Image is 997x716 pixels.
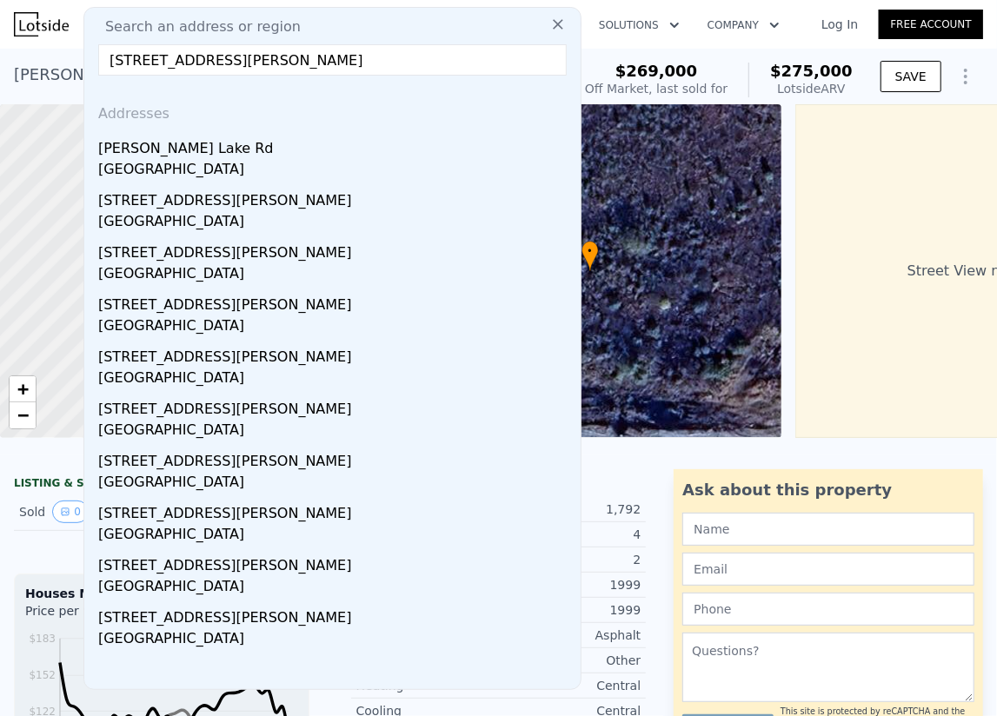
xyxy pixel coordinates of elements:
div: LISTING & SALE HISTORY [14,476,309,494]
tspan: $152 [29,670,56,682]
div: [STREET_ADDRESS][PERSON_NAME] [98,183,574,211]
a: Free Account [879,10,983,39]
div: [STREET_ADDRESS][PERSON_NAME] [98,392,574,420]
button: Show Options [948,59,983,94]
div: [GEOGRAPHIC_DATA] [98,628,574,653]
div: Off Market, last sold for [585,80,728,97]
div: [STREET_ADDRESS][PERSON_NAME] [98,496,574,524]
span: + [17,378,29,400]
a: Zoom in [10,376,36,402]
div: [PERSON_NAME] Lake Rd , [GEOGRAPHIC_DATA] , GA 30441 [14,63,473,87]
div: [GEOGRAPHIC_DATA] [98,420,574,444]
div: [GEOGRAPHIC_DATA] [98,315,574,340]
button: View historical data [52,501,89,523]
div: Houses Median Sale [25,585,298,602]
span: $275,000 [770,62,853,80]
input: Email [682,553,974,586]
tspan: $183 [29,633,56,645]
div: [STREET_ADDRESS][PERSON_NAME] [98,288,574,315]
div: [STREET_ADDRESS][PERSON_NAME] [98,444,574,472]
span: $269,000 [615,62,698,80]
span: • [582,243,599,259]
div: Lotside ARV [770,80,853,97]
input: Enter an address, city, region, neighborhood or zip code [98,44,567,76]
div: [STREET_ADDRESS][PERSON_NAME] [98,235,574,263]
input: Name [682,513,974,546]
input: Phone [682,593,974,626]
div: [STREET_ADDRESS][PERSON_NAME] [98,548,574,576]
a: Log In [801,16,879,33]
div: [GEOGRAPHIC_DATA] [98,263,574,288]
div: Sold [19,501,148,523]
div: [GEOGRAPHIC_DATA] [98,472,574,496]
div: Ask about this property [682,478,974,502]
div: [GEOGRAPHIC_DATA] [98,524,574,548]
button: Company [694,10,794,41]
img: Lotside [14,12,69,36]
div: • [582,241,599,271]
button: Solutions [585,10,694,41]
div: Addresses [91,89,574,131]
a: Zoom out [10,402,36,428]
div: [GEOGRAPHIC_DATA] [98,576,574,600]
div: Price per Square Foot [25,602,162,630]
span: − [17,404,29,426]
div: [GEOGRAPHIC_DATA] [98,368,574,392]
div: [PERSON_NAME] Lake Rd [98,131,574,159]
div: [GEOGRAPHIC_DATA] [98,211,574,235]
div: [GEOGRAPHIC_DATA] [98,159,574,183]
div: [STREET_ADDRESS][PERSON_NAME] [98,600,574,628]
span: Search an address or region [91,17,301,37]
div: [STREET_ADDRESS][PERSON_NAME] [98,340,574,368]
button: SAVE [881,61,941,92]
